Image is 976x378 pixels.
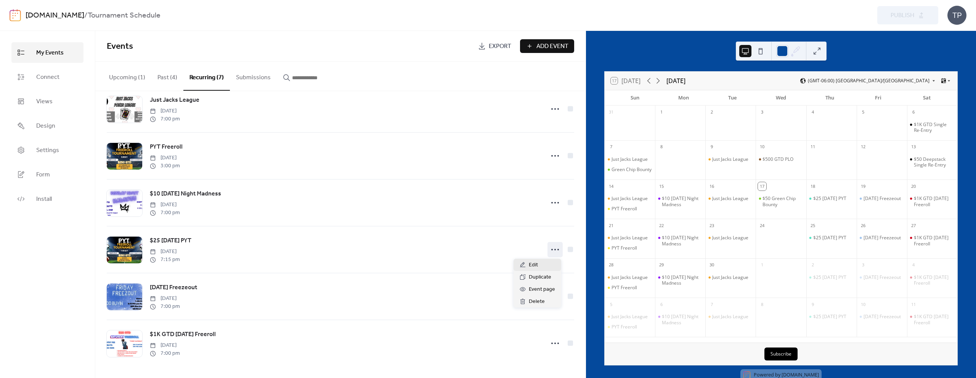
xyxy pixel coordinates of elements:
[536,42,568,51] span: Add Event
[150,143,183,152] span: PYT Freeroll
[10,9,21,21] img: logo
[864,274,901,280] div: [DATE] Freezeout
[150,341,180,349] span: [DATE]
[529,297,545,306] span: Delete
[809,261,817,269] div: 2
[36,122,55,131] span: Design
[757,90,806,106] div: Wed
[859,261,867,269] div: 3
[655,195,705,207] div: $10 Monday Night Madness
[805,90,854,106] div: Thu
[150,349,180,357] span: 7:00 pm
[11,189,83,209] a: Install
[612,195,648,202] div: Just Jacks League
[657,300,666,309] div: 6
[11,140,83,160] a: Settings
[806,235,857,241] div: $25 Thursday PYT
[758,143,766,151] div: 10
[150,236,191,245] span: $25 [DATE] PYT
[607,300,615,309] div: 5
[907,195,957,207] div: $1K GTD Saturday Freeroll
[529,273,551,282] span: Duplicate
[612,235,648,241] div: Just Jacks League
[708,108,716,117] div: 2
[150,162,180,170] span: 3:00 pm
[605,324,655,330] div: PYT Freeroll
[150,209,180,217] span: 7:00 pm
[809,143,817,151] div: 11
[605,274,655,280] div: Just Jacks League
[782,372,819,378] a: [DOMAIN_NAME]
[907,235,957,247] div: $1K GTD Saturday Freeroll
[758,300,766,309] div: 8
[150,154,180,162] span: [DATE]
[150,330,216,339] span: $1K GTD [DATE] Freeroll
[150,201,180,209] span: [DATE]
[947,6,966,25] div: TP
[708,300,716,309] div: 7
[914,274,954,286] div: $1K GTD [DATE] Freeroll
[84,8,88,23] b: /
[150,95,199,105] a: Just Jacks League
[150,189,221,199] a: $10 [DATE] Night Madness
[813,314,846,320] div: $25 [DATE] PYT
[655,274,705,286] div: $10 Monday Night Madness
[809,300,817,309] div: 9
[103,62,151,90] button: Upcoming (1)
[909,182,918,191] div: 20
[705,274,756,280] div: Just Jacks League
[705,314,756,320] div: Just Jacks League
[708,182,716,191] div: 16
[758,221,766,230] div: 24
[605,245,655,251] div: PYT Freeroll
[909,300,918,309] div: 11
[520,39,574,53] button: Add Event
[666,76,685,85] div: [DATE]
[150,107,180,115] span: [DATE]
[864,314,901,320] div: [DATE] Freezeout
[907,122,957,133] div: $1K GTD Single Re-Entry
[605,235,655,241] div: Just Jacks League
[489,42,511,51] span: Export
[88,8,161,23] b: Tournament Schedule
[907,156,957,168] div: $50 Deepstack Single Re-Entry
[151,62,183,90] button: Past (4)
[705,156,756,162] div: Just Jacks League
[705,195,756,202] div: Just Jacks League
[36,146,59,155] span: Settings
[909,108,918,117] div: 6
[11,42,83,63] a: My Events
[705,235,756,241] div: Just Jacks League
[859,143,867,151] div: 12
[756,195,806,207] div: $50 Green Chip Bounty
[36,97,53,106] span: Views
[655,314,705,325] div: $10 Monday Night Madness
[150,256,180,264] span: 7:15 pm
[472,39,517,53] a: Export
[712,314,748,320] div: Just Jacks League
[762,195,803,207] div: $50 Green Chip Bounty
[612,167,652,173] div: Green Chip Bounty
[605,285,655,291] div: PYT Freeroll
[150,142,183,152] a: PYT Freeroll
[36,170,50,179] span: Form
[107,38,133,55] span: Events
[864,235,901,241] div: [DATE] Freezeout
[612,324,637,330] div: PYT Freeroll
[914,156,954,168] div: $50 Deepstack Single Re-Entry
[657,143,666,151] div: 8
[662,195,702,207] div: $10 [DATE] Night Madness
[657,182,666,191] div: 15
[611,90,660,106] div: Sun
[662,274,702,286] div: $10 [DATE] Night Madness
[813,195,846,202] div: $25 [DATE] PYT
[150,330,216,340] a: $1K GTD [DATE] Freeroll
[708,221,716,230] div: 23
[657,261,666,269] div: 29
[36,195,52,204] span: Install
[857,195,907,202] div: Friday Freezeout
[607,143,615,151] div: 7
[605,314,655,320] div: Just Jacks League
[809,221,817,230] div: 25
[607,182,615,191] div: 14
